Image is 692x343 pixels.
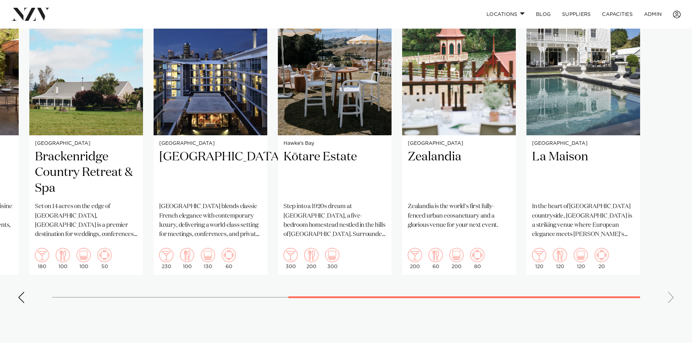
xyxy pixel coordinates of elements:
div: 100 [77,248,91,269]
div: 230 [159,248,173,269]
p: Step into a 1920s dream at [GEOGRAPHIC_DATA], a five-bedroom homestead nestled in the hills of [G... [284,202,386,239]
img: meeting.png [97,248,112,262]
img: theatre.png [574,248,588,262]
img: theatre.png [449,248,464,262]
a: SUPPLIERS [556,7,596,22]
h2: Zealandia [408,149,510,197]
p: Set on 14 acres on the edge of [GEOGRAPHIC_DATA], [GEOGRAPHIC_DATA] is a premier destination for ... [35,202,137,239]
div: 120 [532,248,546,269]
img: theatre.png [201,248,215,262]
p: Zealandia is the world's first fully-fenced urban ecosanctuary and a glorious venue for your next... [408,202,510,230]
div: 200 [449,248,464,269]
h2: La Maison [532,149,634,197]
div: 50 [97,248,112,269]
img: nzv-logo.png [11,8,50,20]
div: 80 [470,248,484,269]
h2: [GEOGRAPHIC_DATA] [159,149,262,197]
img: cocktail.png [408,248,422,262]
small: [GEOGRAPHIC_DATA] [159,141,262,146]
div: 20 [595,248,609,269]
img: dining.png [180,248,194,262]
img: theatre.png [77,248,91,262]
div: 120 [574,248,588,269]
p: In the heart of [GEOGRAPHIC_DATA] countryside, [GEOGRAPHIC_DATA] is a striking venue where Europe... [532,202,634,239]
a: ADMIN [638,7,667,22]
img: cocktail.png [35,248,49,262]
div: 100 [180,248,194,269]
img: cocktail.png [159,248,173,262]
small: [GEOGRAPHIC_DATA] [532,141,634,146]
div: 300 [325,248,339,269]
a: BLOG [530,7,556,22]
small: [GEOGRAPHIC_DATA] [408,141,510,146]
a: Locations [481,7,530,22]
img: dining.png [553,248,567,262]
img: dining.png [56,248,70,262]
h2: Kōtare Estate [284,149,386,197]
img: meeting.png [470,248,484,262]
small: [GEOGRAPHIC_DATA] [35,141,137,146]
img: meeting.png [595,248,609,262]
a: Capacities [596,7,638,22]
img: cocktail.png [284,248,298,262]
div: 120 [553,248,567,269]
div: 180 [35,248,49,269]
small: Hawke's Bay [284,141,386,146]
div: 60 [222,248,236,269]
img: theatre.png [325,248,339,262]
img: cocktail.png [532,248,546,262]
img: dining.png [429,248,443,262]
div: 200 [304,248,318,269]
img: dining.png [304,248,318,262]
div: 60 [429,248,443,269]
div: 200 [408,248,422,269]
img: meeting.png [222,248,236,262]
div: 300 [284,248,298,269]
div: 130 [201,248,215,269]
p: [GEOGRAPHIC_DATA] blends classic French elegance with contemporary luxury, delivering a world-cla... [159,202,262,239]
div: 100 [56,248,70,269]
h2: Brackenridge Country Retreat & Spa [35,149,137,197]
